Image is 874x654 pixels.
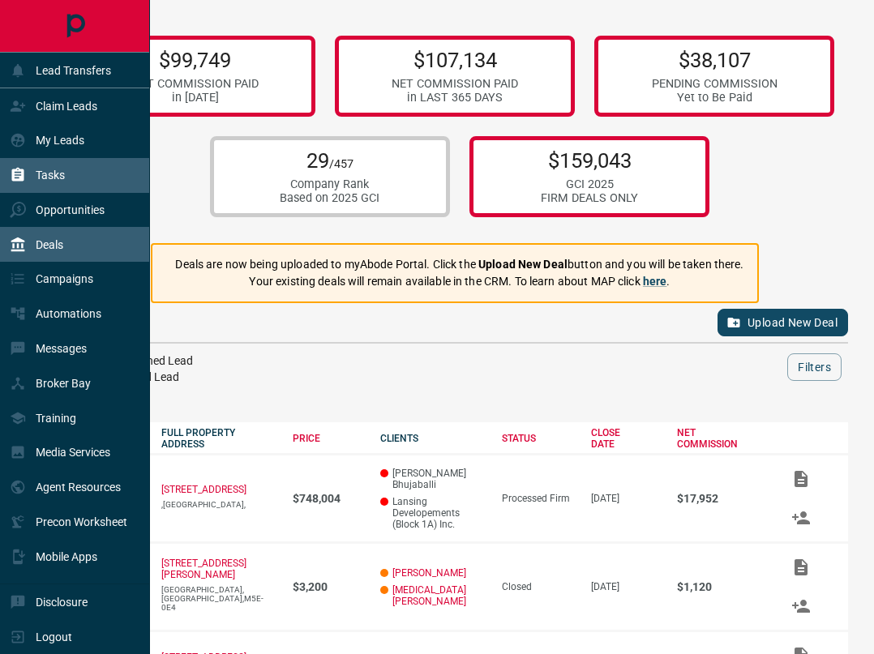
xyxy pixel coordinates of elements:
[782,472,820,484] span: Add / View Documents
[392,567,466,579] a: [PERSON_NAME]
[161,585,276,612] p: [GEOGRAPHIC_DATA],[GEOGRAPHIC_DATA],M5E-0E4
[175,256,743,273] p: Deals are now being uploaded to myAbode Portal. Click the button and you will be taken there.
[652,77,778,91] div: PENDING COMMISSION
[677,492,765,505] p: $17,952
[161,484,246,495] a: [STREET_ADDRESS]
[132,91,259,105] div: in [DATE]
[280,148,379,173] p: 29
[293,433,364,444] div: PRICE
[392,77,518,91] div: NET COMMISSION PAID
[392,91,518,105] div: in LAST 365 DAYS
[652,91,778,105] div: Yet to Be Paid
[782,600,820,611] span: Match Clients
[541,148,638,173] p: $159,043
[782,511,820,523] span: Match Clients
[787,353,842,381] button: Filters
[161,500,276,509] p: ,[GEOGRAPHIC_DATA],
[677,580,765,593] p: $1,120
[392,48,518,72] p: $107,134
[132,48,259,72] p: $99,749
[591,581,661,592] p: [DATE]
[502,493,575,504] div: Processed Firm
[380,433,486,444] div: CLIENTS
[380,496,486,530] p: Lansing Developements (Block 1A) Inc.
[541,177,638,191] div: GCI 2025
[175,273,743,290] p: Your existing deals will remain available in the CRM. To learn about MAP click .
[478,258,568,271] strong: Upload New Deal
[591,493,661,504] p: [DATE]
[782,561,820,572] span: Add / View Documents
[161,558,246,580] a: [STREET_ADDRESS][PERSON_NAME]
[280,177,379,191] div: Company Rank
[380,468,486,490] p: [PERSON_NAME] Bhujaballi
[718,309,848,336] button: Upload New Deal
[293,580,364,593] p: $3,200
[502,581,575,592] div: Closed
[392,584,486,607] a: [MEDICAL_DATA][PERSON_NAME]
[677,427,765,450] div: NET COMMISSION
[541,191,638,205] div: FIRM DEALS ONLY
[280,191,379,205] div: Based on 2025 GCI
[161,427,276,450] div: FULL PROPERTY ADDRESS
[293,492,364,505] p: $748,004
[643,275,667,288] a: here
[652,48,778,72] p: $38,107
[502,433,575,444] div: STATUS
[591,427,661,450] div: CLOSE DATE
[329,157,353,171] span: /457
[132,77,259,91] div: NET COMMISSION PAID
